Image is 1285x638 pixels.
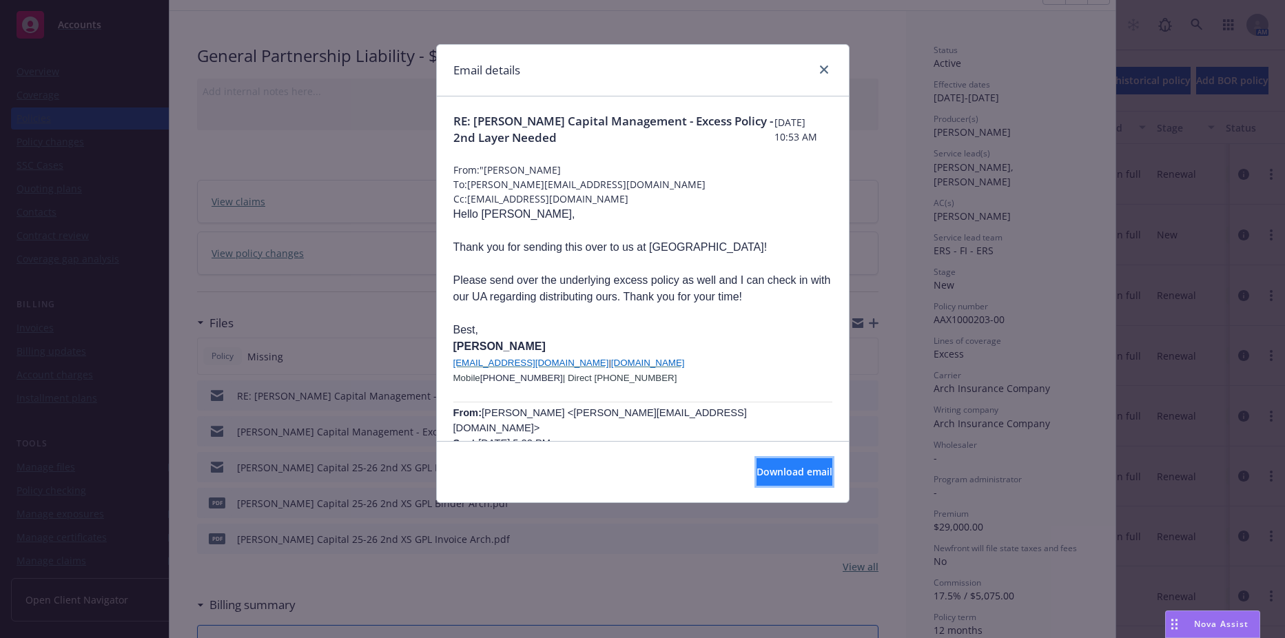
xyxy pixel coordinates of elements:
b: Sent: [453,438,479,449]
a: [EMAIL_ADDRESS][DOMAIN_NAME] [453,357,609,368]
span: Download email [757,465,832,478]
button: Download email [757,458,832,486]
span: From: [453,407,482,418]
span: Nova Assist [1194,618,1248,630]
span: [PERSON_NAME] [453,340,546,352]
span: | [608,358,610,368]
span: | Direct [PHONE_NUMBER] [563,373,677,383]
a: [DOMAIN_NAME] [611,357,685,368]
span: [PHONE_NUMBER] [480,373,677,383]
button: Nova Assist [1165,610,1260,638]
span: Mobile [453,373,480,383]
div: Drag to move [1166,611,1183,637]
span: [PERSON_NAME] <[PERSON_NAME][EMAIL_ADDRESS][DOMAIN_NAME]> [DATE] 5:22 PM [PERSON_NAME] <[EMAIL_AD... [453,407,797,509]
